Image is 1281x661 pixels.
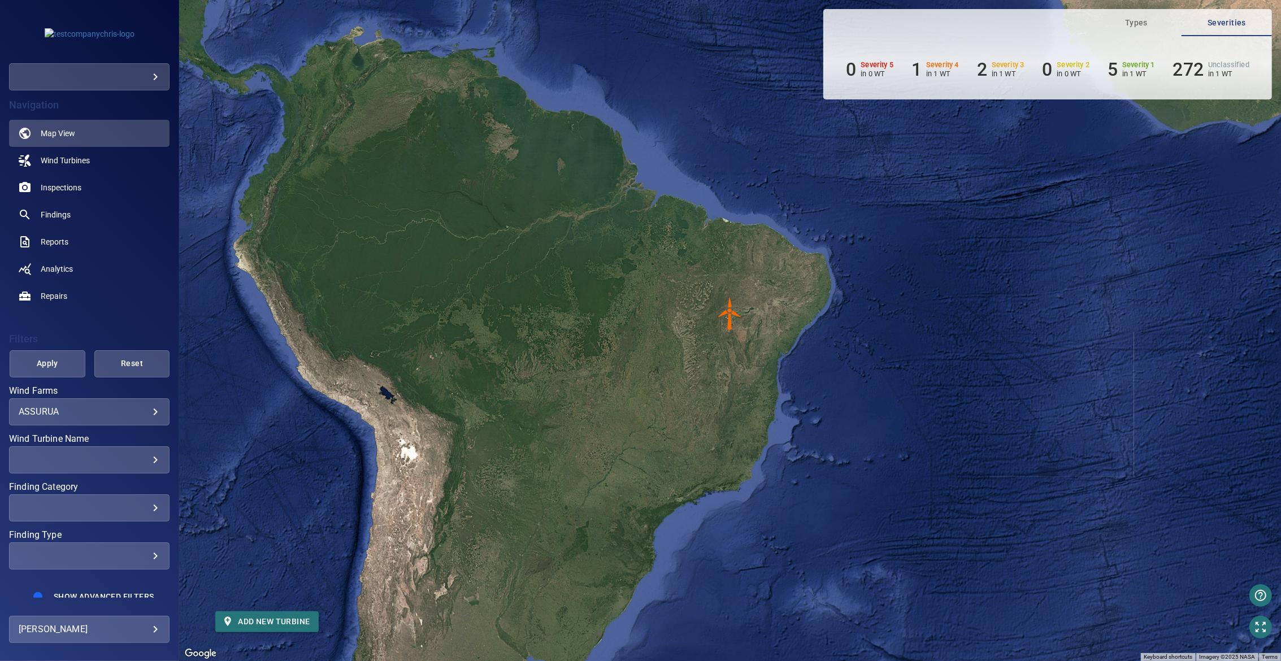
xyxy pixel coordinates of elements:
span: Apply [24,356,71,371]
a: findings noActive [9,201,170,228]
a: windturbines noActive [9,147,170,174]
div: Wind Farms [9,398,170,425]
a: reports noActive [9,228,170,255]
h6: 0 [846,59,856,80]
h6: 2 [977,59,987,80]
h6: 272 [1173,59,1204,80]
button: Apply [10,350,85,377]
span: Reset [108,356,156,371]
a: inspections noActive [9,174,170,201]
li: Severity 2 [1042,59,1089,80]
h4: Navigation [9,99,170,111]
div: ASSURUA [19,406,160,417]
span: Reports [41,236,68,247]
span: Analytics [41,263,73,275]
button: Show Advanced Filters [47,588,160,606]
li: Severity 4 [911,59,959,80]
span: Findings [41,209,71,220]
span: Severities [1188,16,1265,30]
h6: Severity 2 [1057,61,1090,69]
li: Severity 5 [846,59,893,80]
label: Wind Turbine Name [9,434,170,443]
div: Wind Turbine Name [9,446,170,473]
h6: Unclassified [1208,61,1249,69]
li: Severity 3 [977,59,1024,80]
li: Severity 1 [1108,59,1155,80]
div: testcompanychris [9,63,170,90]
li: Severity Unclassified [1173,59,1249,80]
h6: Severity 4 [926,61,959,69]
a: map active [9,120,170,147]
div: Finding Category [9,494,170,521]
p: in 0 WT [1057,69,1090,78]
div: Finding Type [9,542,170,569]
h6: 1 [911,59,922,80]
gmp-advanced-marker: A-IV-04 [713,297,747,330]
h4: Filters [9,333,170,345]
a: analytics noActive [9,255,170,282]
a: repairs noActive [9,282,170,310]
button: Reset [94,350,170,377]
span: Imagery ©2025 NASA [1199,654,1255,660]
span: Repairs [41,290,67,302]
label: Wind Farms [9,386,170,395]
label: Finding Category [9,482,170,492]
div: [PERSON_NAME] [19,620,160,638]
img: Google [182,646,219,661]
button: Add new turbine [215,611,319,632]
p: in 1 WT [926,69,959,78]
h6: Severity 1 [1122,61,1155,69]
a: Open this area in Google Maps (opens a new window) [182,646,219,661]
span: Show Advanced Filters [54,592,154,601]
p: in 1 WT [1208,69,1249,78]
h6: Severity 3 [992,61,1024,69]
label: Finding Type [9,530,170,540]
p: in 1 WT [1122,69,1155,78]
h6: 0 [1042,59,1052,80]
p: in 1 WT [992,69,1024,78]
span: Add new turbine [224,615,310,629]
span: Inspections [41,182,81,193]
span: Wind Turbines [41,155,90,166]
h6: Severity 5 [861,61,894,69]
span: Map View [41,128,75,139]
p: in 0 WT [861,69,894,78]
button: Keyboard shortcuts [1144,653,1192,661]
span: Types [1098,16,1175,30]
a: Terms (opens in new tab) [1262,654,1278,660]
img: windFarmIconCat4.svg [713,297,747,330]
img: testcompanychris-logo [45,28,134,40]
h6: 5 [1108,59,1118,80]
